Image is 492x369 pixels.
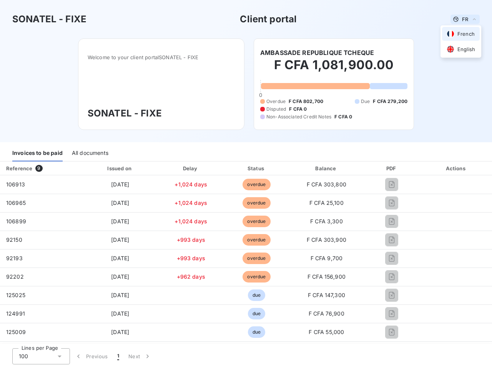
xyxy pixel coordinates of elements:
button: 1 [113,348,124,364]
span: overdue [243,216,270,227]
span: 92150 [6,236,22,243]
h2: F CFA 1,081,900.00 [260,57,407,80]
span: 0 [259,92,262,98]
button: Next [124,348,156,364]
span: [DATE] [111,292,129,298]
span: due [248,289,265,301]
span: due [248,326,265,338]
div: Actions [422,165,490,172]
span: 1 [117,352,119,360]
h6: AMBASSADE REPUBLIQUE TCHEQUE [260,48,374,57]
span: +993 days [177,236,205,243]
span: +1,024 days [175,218,207,224]
span: 9 [35,165,42,172]
div: All documents [72,145,108,161]
span: F CFA 76,900 [309,310,344,317]
span: 124991 [6,310,25,317]
h3: SONATEL - FIXE [88,106,235,120]
span: F CFA 279,200 [373,98,407,105]
span: overdue [243,179,270,190]
span: F CFA 25,100 [309,199,344,206]
span: [DATE] [111,181,129,188]
span: F CFA 0 [289,106,307,113]
span: F CFA 303,900 [307,236,346,243]
span: [DATE] [111,273,129,280]
span: [DATE] [111,218,129,224]
span: overdue [243,197,270,209]
span: overdue [243,271,270,283]
span: due [248,308,265,319]
div: Reference [6,165,32,171]
span: 125009 [6,329,26,335]
h3: SONATEL - FIXE [12,12,86,26]
div: Status [224,165,288,172]
button: Previous [70,348,113,364]
div: Delay [160,165,221,172]
div: Balance [292,165,362,172]
span: French [457,30,475,38]
span: FR [462,16,468,22]
span: +1,024 days [175,199,207,206]
span: F CFA 802,700 [289,98,323,105]
span: English [457,46,475,53]
span: 92202 [6,273,24,280]
span: F CFA 303,800 [307,181,346,188]
div: Issued on [83,165,157,172]
span: F CFA 55,000 [309,329,344,335]
span: overdue [243,234,270,246]
span: [DATE] [111,255,129,261]
span: Welcome to your client portal SONATEL - FIXE [88,54,235,60]
span: +993 days [177,255,205,261]
span: Disputed [266,106,286,113]
span: [DATE] [111,236,129,243]
span: 106899 [6,218,26,224]
span: Overdue [266,98,286,105]
span: [DATE] [111,310,129,317]
span: F CFA 3,300 [310,218,343,224]
h3: Client portal [240,12,297,26]
span: +962 days [177,273,205,280]
span: 125025 [6,292,25,298]
span: 106965 [6,199,26,206]
span: +1,024 days [175,181,207,188]
span: F CFA 147,300 [308,292,345,298]
span: 106913 [6,181,25,188]
span: F CFA 0 [334,113,352,120]
span: F CFA 9,700 [311,255,343,261]
span: Due [361,98,370,105]
span: Non-Associated Credit Notes [266,113,331,120]
span: [DATE] [111,329,129,335]
div: PDF [364,165,419,172]
span: F CFA 156,900 [307,273,346,280]
span: 100 [19,352,28,360]
span: 92193 [6,255,23,261]
div: Invoices to be paid [12,145,63,161]
span: [DATE] [111,199,129,206]
span: overdue [243,253,270,264]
